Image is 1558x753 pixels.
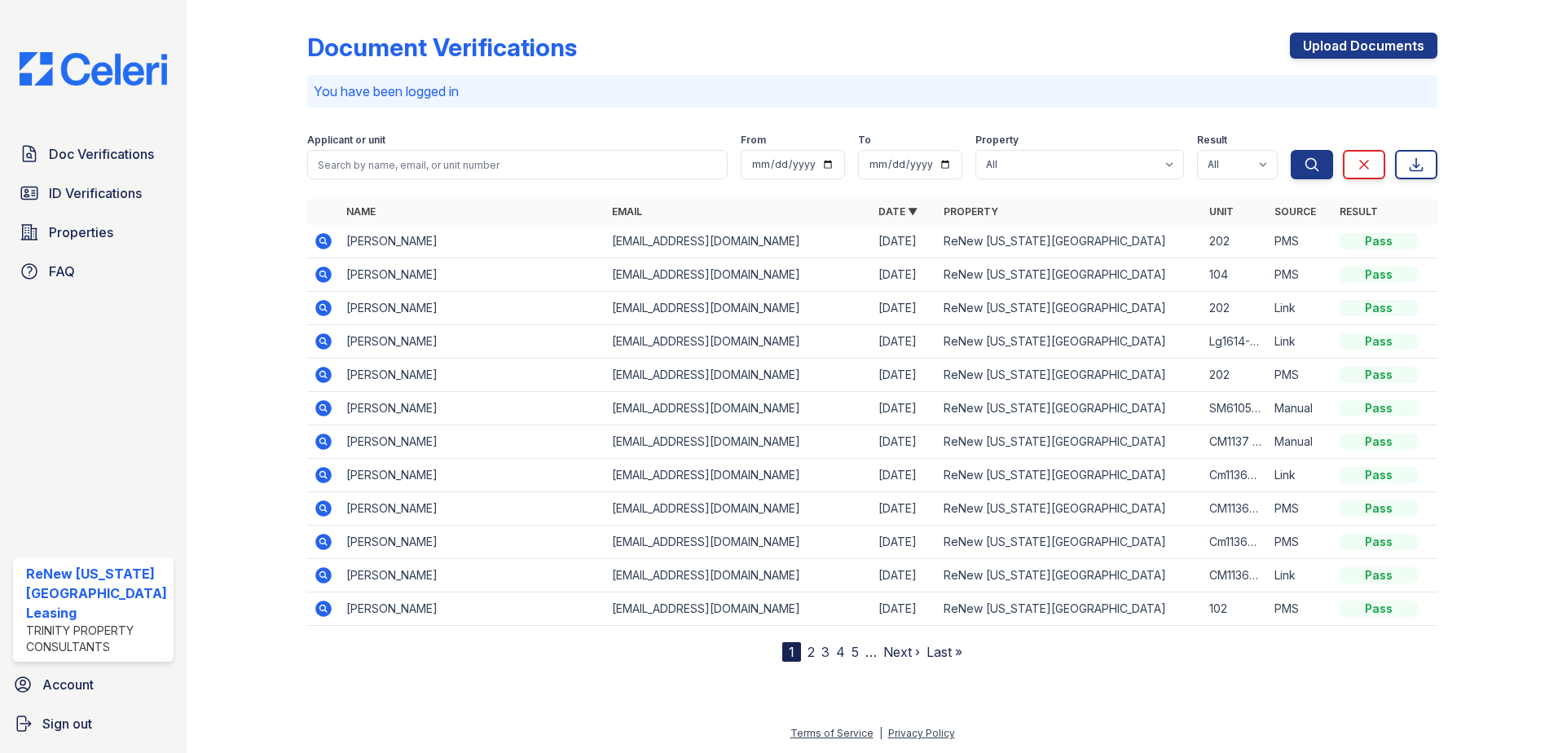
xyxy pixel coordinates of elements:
[1268,258,1333,292] td: PMS
[872,459,937,492] td: [DATE]
[26,564,167,623] div: ReNew [US_STATE][GEOGRAPHIC_DATA] Leasing
[1268,526,1333,559] td: PMS
[1203,258,1268,292] td: 104
[605,325,872,359] td: [EMAIL_ADDRESS][DOMAIN_NAME]
[1268,292,1333,325] td: Link
[612,205,642,218] a: Email
[307,134,385,147] label: Applicant or unit
[49,222,113,242] span: Properties
[872,258,937,292] td: [DATE]
[872,292,937,325] td: [DATE]
[1203,492,1268,526] td: CM1136204
[340,559,606,592] td: [PERSON_NAME]
[340,459,606,492] td: [PERSON_NAME]
[1340,467,1418,483] div: Pass
[1340,205,1378,218] a: Result
[872,492,937,526] td: [DATE]
[1203,559,1268,592] td: CM1136204
[605,392,872,425] td: [EMAIL_ADDRESS][DOMAIN_NAME]
[605,492,872,526] td: [EMAIL_ADDRESS][DOMAIN_NAME]
[926,644,962,660] a: Last »
[879,727,882,739] div: |
[872,592,937,626] td: [DATE]
[605,258,872,292] td: [EMAIL_ADDRESS][DOMAIN_NAME]
[1268,392,1333,425] td: Manual
[340,359,606,392] td: [PERSON_NAME]
[872,225,937,258] td: [DATE]
[1268,492,1333,526] td: PMS
[1340,233,1418,249] div: Pass
[1268,559,1333,592] td: Link
[872,526,937,559] td: [DATE]
[7,668,180,701] a: Account
[307,33,577,62] div: Document Verifications
[26,623,167,655] div: Trinity Property Consultants
[605,292,872,325] td: [EMAIL_ADDRESS][DOMAIN_NAME]
[605,459,872,492] td: [EMAIL_ADDRESS][DOMAIN_NAME]
[937,526,1204,559] td: ReNew [US_STATE][GEOGRAPHIC_DATA]
[1268,325,1333,359] td: Link
[1209,205,1234,218] a: Unit
[605,526,872,559] td: [EMAIL_ADDRESS][DOMAIN_NAME]
[1340,367,1418,383] div: Pass
[340,225,606,258] td: [PERSON_NAME]
[937,225,1204,258] td: ReNew [US_STATE][GEOGRAPHIC_DATA]
[7,52,180,86] img: CE_Logo_Blue-a8612792a0a2168367f1c8372b55b34899dd931a85d93a1a3d3e32e68fde9ad4.png
[782,642,801,662] div: 1
[314,81,1432,101] p: You have been logged in
[1203,592,1268,626] td: 102
[1340,434,1418,450] div: Pass
[888,727,955,739] a: Privacy Policy
[1268,592,1333,626] td: PMS
[872,559,937,592] td: [DATE]
[836,644,845,660] a: 4
[340,292,606,325] td: [PERSON_NAME]
[852,644,859,660] a: 5
[1274,205,1316,218] a: Source
[340,325,606,359] td: [PERSON_NAME]
[937,592,1204,626] td: ReNew [US_STATE][GEOGRAPHIC_DATA]
[937,292,1204,325] td: ReNew [US_STATE][GEOGRAPHIC_DATA]
[1268,225,1333,258] td: PMS
[808,644,815,660] a: 2
[1340,534,1418,550] div: Pass
[49,183,142,203] span: ID Verifications
[790,727,874,739] a: Terms of Service
[1340,500,1418,517] div: Pass
[1340,300,1418,316] div: Pass
[1203,425,1268,459] td: CM1137 102
[878,205,918,218] a: Date ▼
[346,205,376,218] a: Name
[49,262,75,281] span: FAQ
[937,392,1204,425] td: ReNew [US_STATE][GEOGRAPHIC_DATA]
[865,642,877,662] span: …
[7,707,180,740] a: Sign out
[1340,601,1418,617] div: Pass
[1340,333,1418,350] div: Pass
[937,258,1204,292] td: ReNew [US_STATE][GEOGRAPHIC_DATA]
[49,144,154,164] span: Doc Verifications
[605,359,872,392] td: [EMAIL_ADDRESS][DOMAIN_NAME]
[821,644,830,660] a: 3
[937,459,1204,492] td: ReNew [US_STATE][GEOGRAPHIC_DATA]
[340,392,606,425] td: [PERSON_NAME]
[13,177,174,209] a: ID Verifications
[1203,459,1268,492] td: Cm1136204
[605,559,872,592] td: [EMAIL_ADDRESS][DOMAIN_NAME]
[1203,225,1268,258] td: 202
[937,492,1204,526] td: ReNew [US_STATE][GEOGRAPHIC_DATA]
[937,359,1204,392] td: ReNew [US_STATE][GEOGRAPHIC_DATA]
[937,325,1204,359] td: ReNew [US_STATE][GEOGRAPHIC_DATA]
[13,255,174,288] a: FAQ
[605,592,872,626] td: [EMAIL_ADDRESS][DOMAIN_NAME]
[1268,359,1333,392] td: PMS
[1203,392,1268,425] td: SM6105 203
[340,526,606,559] td: [PERSON_NAME]
[1203,292,1268,325] td: 202
[741,134,766,147] label: From
[1340,266,1418,283] div: Pass
[340,492,606,526] td: [PERSON_NAME]
[858,134,871,147] label: To
[1340,400,1418,416] div: Pass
